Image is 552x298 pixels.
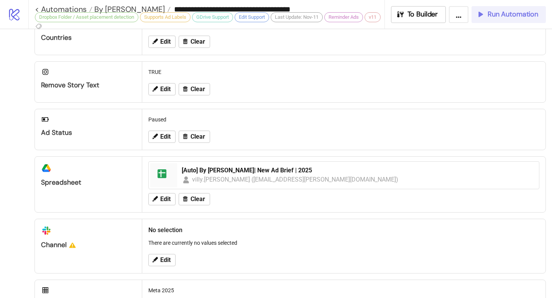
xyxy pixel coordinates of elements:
span: By [PERSON_NAME] [92,4,165,14]
div: GDrive Support [192,12,233,22]
button: Clear [179,36,210,48]
span: Clear [191,133,205,140]
button: Edit [148,193,176,205]
span: Clear [191,196,205,203]
button: Edit [148,131,176,143]
button: Clear [179,131,210,143]
span: Edit [160,257,171,264]
div: Dropbox Folder / Asset placement detection [35,12,138,22]
a: < Automations [35,5,92,13]
span: Edit [160,133,171,140]
button: Clear [179,83,210,95]
button: To Builder [391,6,446,23]
span: Clear [191,86,205,93]
div: TRUE [145,65,542,79]
div: villy.[PERSON_NAME] ([EMAIL_ADDRESS][PERSON_NAME][DOMAIN_NAME]) [192,175,399,184]
div: v11 [365,12,381,22]
button: Clear [179,193,210,205]
div: Ad Status [41,128,136,137]
a: By [PERSON_NAME] [92,5,171,13]
span: Edit [160,38,171,45]
span: Edit [160,196,171,203]
div: Supports Ad Labels [140,12,191,22]
span: To Builder [407,10,438,19]
button: ... [449,6,468,23]
div: Spreadsheet [41,178,136,187]
button: Edit [148,36,176,48]
div: Remove Story Text [41,81,136,90]
button: Edit [148,254,176,266]
div: Channel [41,241,136,249]
div: Reminder Ads [324,12,363,22]
div: Edit Support [235,12,269,22]
div: [Auto] By [PERSON_NAME]| New Ad Brief | 2025 [182,166,534,175]
div: Countries [41,33,136,42]
span: Clear [191,38,205,45]
button: Run Automation [472,6,546,23]
span: Edit [160,86,171,93]
div: Last Update: Nov-11 [271,12,323,22]
button: Edit [148,83,176,95]
span: Run Automation [488,10,538,19]
h2: No selection [148,225,539,235]
div: Paused [145,112,542,127]
p: There are currently no values selected [148,239,539,247]
div: Meta 2025 [145,283,542,298]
